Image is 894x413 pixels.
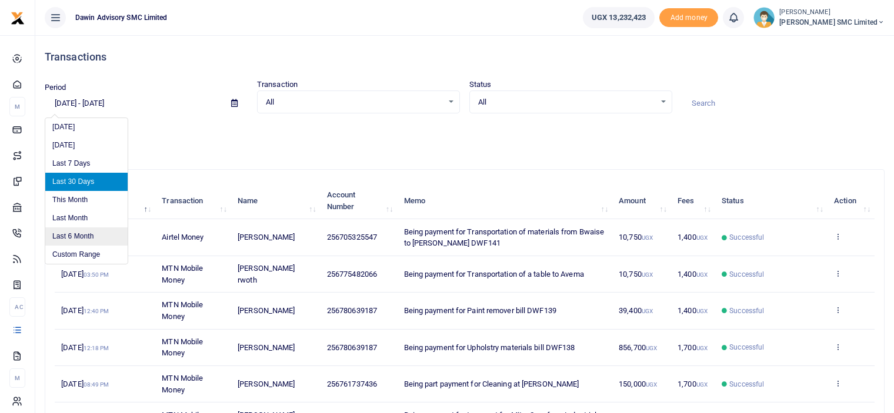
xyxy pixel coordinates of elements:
[327,270,377,278] span: 256775482066
[678,233,708,241] span: 1,400
[45,155,128,173] li: Last 7 Days
[583,7,655,28] a: UGX 13,232,423
[11,13,25,22] a: logo-small logo-large logo-large
[238,380,295,388] span: [PERSON_NAME]
[238,233,295,241] span: [PERSON_NAME]
[9,97,25,116] li: M
[659,8,718,28] span: Add money
[678,380,708,388] span: 1,700
[779,8,885,18] small: [PERSON_NAME]
[682,93,885,113] input: Search
[45,246,128,264] li: Custom Range
[696,381,708,388] small: UGX
[61,270,109,278] span: [DATE]
[729,269,764,280] span: Successful
[578,7,659,28] li: Wallet ballance
[61,306,109,315] span: [DATE]
[162,374,203,394] span: MTN Mobile Money
[45,93,222,113] input: select period
[321,183,398,219] th: Account Number: activate to sort column ascending
[404,343,575,352] span: Being payment for Upholstry materials bill DWF138
[238,343,295,352] span: [PERSON_NAME]
[162,233,204,241] span: Airtel Money
[659,8,718,28] li: Toup your wallet
[45,127,885,140] p: Download
[753,7,885,28] a: profile-user [PERSON_NAME] [PERSON_NAME] SMC Limited
[266,96,443,108] span: All
[659,12,718,21] a: Add money
[715,183,828,219] th: Status: activate to sort column ascending
[404,380,579,388] span: Being part payment for Cleaning at [PERSON_NAME]
[619,343,657,352] span: 856,700
[678,306,708,315] span: 1,400
[828,183,875,219] th: Action: activate to sort column ascending
[619,306,653,315] span: 39,400
[696,345,708,351] small: UGX
[45,227,128,246] li: Last 6 Month
[592,12,646,23] span: UGX 13,232,423
[646,345,657,351] small: UGX
[642,308,653,314] small: UGX
[162,337,203,358] span: MTN Mobile Money
[779,17,885,28] span: [PERSON_NAME] SMC Limited
[45,191,128,209] li: This Month
[45,209,128,227] li: Last Month
[162,264,203,284] span: MTN Mobile Money
[327,343,377,352] span: 256780639187
[11,11,25,25] img: logo-small
[45,51,885,63] h4: Transactions
[61,343,109,352] span: [DATE]
[696,271,708,278] small: UGX
[729,379,764,390] span: Successful
[71,12,172,23] span: Dawin Advisory SMC Limited
[45,118,128,136] li: [DATE]
[404,306,556,315] span: Being payment for Paint remover bill DWF139
[45,136,128,155] li: [DATE]
[84,345,109,351] small: 12:18 PM
[257,79,298,90] label: Transaction
[61,380,109,388] span: [DATE]
[84,308,109,314] small: 12:40 PM
[327,233,377,241] span: 256705325547
[619,233,653,241] span: 10,750
[469,79,492,90] label: Status
[45,173,128,191] li: Last 30 Days
[327,380,377,388] span: 256761737436
[327,306,377,315] span: 256780639187
[9,368,25,388] li: M
[155,183,231,219] th: Transaction: activate to sort column ascending
[612,183,671,219] th: Amount: activate to sort column ascending
[231,183,321,219] th: Name: activate to sort column ascending
[678,270,708,278] span: 1,400
[404,227,605,248] span: Being payment for Transportation of materials from Bwaise to [PERSON_NAME] DWF141
[619,380,657,388] span: 150,000
[729,342,764,352] span: Successful
[642,234,653,241] small: UGX
[238,264,295,284] span: [PERSON_NAME] rwoth
[642,271,653,278] small: UGX
[729,305,764,316] span: Successful
[45,82,66,93] label: Period
[84,381,109,388] small: 08:49 PM
[478,96,655,108] span: All
[404,270,584,278] span: Being payment for Transportation of a table to Avema
[84,271,109,278] small: 03:50 PM
[729,232,764,243] span: Successful
[397,183,612,219] th: Memo: activate to sort column ascending
[753,7,775,28] img: profile-user
[162,300,203,321] span: MTN Mobile Money
[646,381,657,388] small: UGX
[9,297,25,317] li: Ac
[238,306,295,315] span: [PERSON_NAME]
[678,343,708,352] span: 1,700
[696,308,708,314] small: UGX
[671,183,715,219] th: Fees: activate to sort column ascending
[619,270,653,278] span: 10,750
[696,234,708,241] small: UGX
